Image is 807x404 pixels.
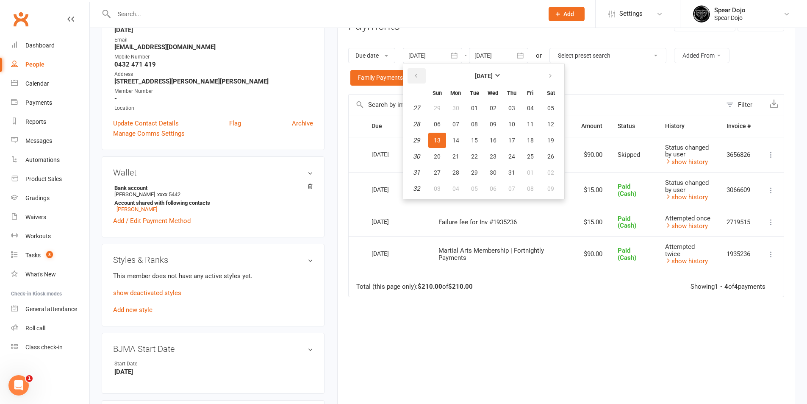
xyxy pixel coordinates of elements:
[428,100,446,116] button: 29
[674,48,729,63] button: Added From
[114,200,309,206] strong: Account shared with following contacts
[471,185,478,192] span: 05
[11,150,89,170] a: Automations
[348,48,395,63] button: Due date
[527,121,534,128] span: 11
[574,208,610,237] td: $15.00
[413,185,420,192] em: 32
[452,153,459,160] span: 21
[547,105,554,111] span: 05
[372,183,410,196] div: [DATE]
[484,165,502,180] button: 30
[11,246,89,265] a: Tasks 8
[11,36,89,55] a: Dashboard
[503,165,521,180] button: 31
[508,105,515,111] span: 03
[521,181,539,196] button: 08
[434,185,441,192] span: 03
[508,137,515,144] span: 17
[364,115,431,137] th: Due
[734,283,738,290] strong: 4
[693,6,710,22] img: thumb_image1623745760.png
[11,208,89,227] a: Waivers
[574,115,610,137] th: Amount
[116,206,157,212] a: [PERSON_NAME]
[619,4,643,23] span: Settings
[665,222,708,230] a: show history
[484,149,502,164] button: 23
[113,344,313,354] h3: BJMA Start Date
[8,375,29,396] iframe: Intercom live chat
[547,153,554,160] span: 26
[508,153,515,160] span: 24
[46,251,53,258] span: 8
[521,165,539,180] button: 01
[26,375,33,382] span: 1
[11,265,89,284] a: What's New
[447,149,465,164] button: 21
[25,99,52,106] div: Payments
[452,105,459,111] span: 30
[527,185,534,192] span: 08
[466,165,483,180] button: 29
[508,169,515,176] span: 31
[691,283,765,290] div: Showing of payments
[25,306,77,312] div: General attendance
[563,11,574,17] span: Add
[25,118,46,125] div: Reports
[434,105,441,111] span: 29
[438,247,544,262] span: Martial Arts Membership | Fortnightly Payments
[157,191,180,198] span: xxxx 5442
[114,185,309,191] strong: Bank account
[490,105,496,111] span: 02
[719,137,758,173] td: 3656826
[547,137,554,144] span: 19
[527,105,534,111] span: 04
[665,193,708,201] a: show history
[450,90,461,96] small: Monday
[540,133,562,148] button: 19
[547,90,555,96] small: Saturday
[508,121,515,128] span: 10
[540,181,562,196] button: 09
[25,344,63,351] div: Class check-in
[488,90,498,96] small: Wednesday
[471,153,478,160] span: 22
[527,90,533,96] small: Friday
[434,121,441,128] span: 06
[452,169,459,176] span: 28
[503,100,521,116] button: 03
[113,118,179,128] a: Update Contact Details
[448,283,473,290] strong: $210.00
[434,137,441,144] span: 13
[503,181,521,196] button: 07
[25,61,44,68] div: People
[114,87,313,95] div: Member Number
[433,90,442,96] small: Sunday
[418,283,442,290] strong: $210.00
[114,78,313,85] strong: [STREET_ADDRESS][PERSON_NAME][PERSON_NAME]
[25,325,45,332] div: Roll call
[25,137,52,144] div: Messages
[547,185,554,192] span: 09
[719,208,758,237] td: 2719515
[466,133,483,148] button: 15
[428,181,446,196] button: 03
[574,137,610,173] td: $90.00
[738,100,752,110] div: Filter
[618,215,636,230] span: Paid (Cash)
[447,165,465,180] button: 28
[503,117,521,132] button: 10
[484,117,502,132] button: 09
[113,184,313,214] li: [PERSON_NAME]
[11,93,89,112] a: Payments
[610,115,657,137] th: Status
[372,247,410,260] div: [DATE]
[665,243,695,258] span: Attempted twice
[665,257,708,265] a: show history
[471,169,478,176] span: 29
[527,153,534,160] span: 25
[114,70,313,78] div: Address
[722,95,764,115] button: Filter
[447,181,465,196] button: 04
